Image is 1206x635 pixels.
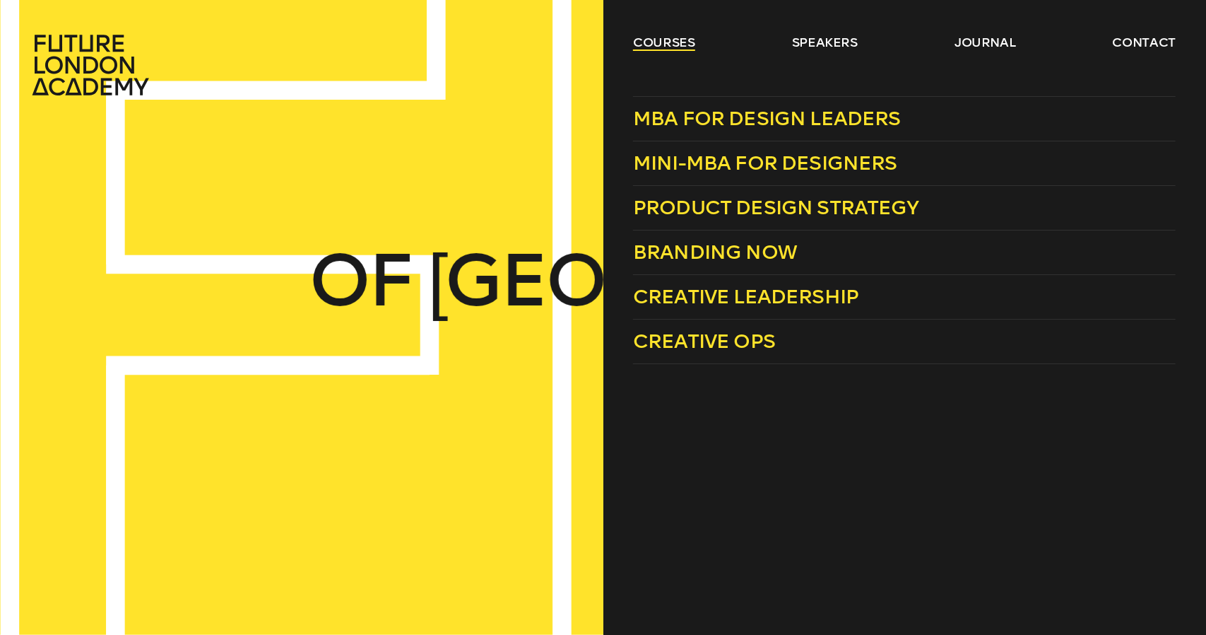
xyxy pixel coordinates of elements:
a: speakers [792,34,858,51]
a: Creative Ops [633,320,1176,364]
span: Branding Now [633,240,797,264]
span: Creative Leadership [633,285,858,308]
a: Mini-MBA for Designers [633,141,1176,186]
span: Product Design Strategy [633,196,919,219]
a: journal [954,34,1016,51]
a: Product Design Strategy [633,186,1176,231]
span: Creative Ops [633,330,775,353]
span: Mini-MBA for Designers [633,151,897,175]
span: MBA for Design Leaders [633,107,901,130]
a: contact [1113,34,1176,51]
a: Branding Now [633,231,1176,275]
a: Creative Leadership [633,275,1176,320]
a: MBA for Design Leaders [633,96,1176,141]
a: courses [633,34,695,51]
